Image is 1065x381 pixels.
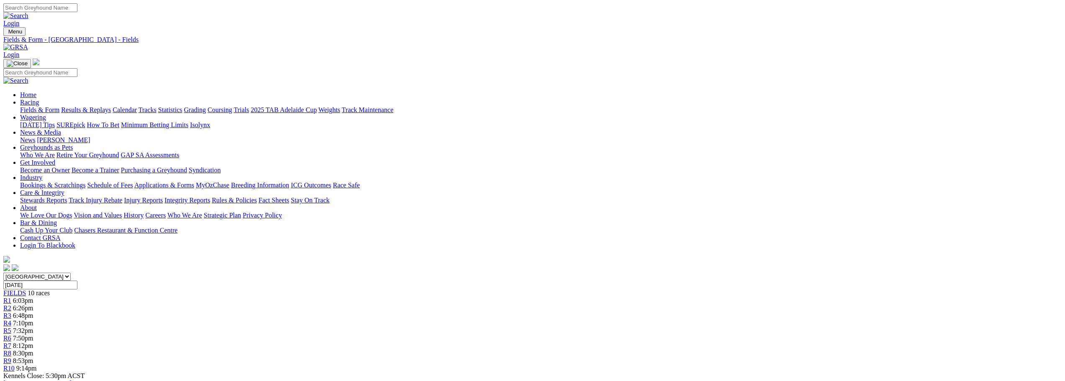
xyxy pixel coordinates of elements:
[20,182,1062,189] div: Industry
[20,106,59,113] a: Fields & Form
[56,121,85,128] a: SUREpick
[13,297,33,304] span: 6:03pm
[3,357,11,364] span: R9
[20,151,55,159] a: Who We Are
[3,256,10,263] img: logo-grsa-white.png
[3,365,15,372] a: R10
[121,121,188,128] a: Minimum Betting Limits
[3,281,77,289] input: Select date
[20,151,1062,159] div: Greyhounds as Pets
[167,212,202,219] a: Who We Are
[20,212,72,219] a: We Love Our Dogs
[259,197,289,204] a: Fact Sheets
[164,197,210,204] a: Integrity Reports
[333,182,359,189] a: Race Safe
[3,264,10,271] img: facebook.svg
[20,166,70,174] a: Become an Owner
[13,357,33,364] span: 8:53pm
[20,197,1062,204] div: Care & Integrity
[20,219,57,226] a: Bar & Dining
[3,350,11,357] a: R8
[3,77,28,84] img: Search
[124,197,163,204] a: Injury Reports
[3,289,26,297] a: FIELDS
[74,227,177,234] a: Chasers Restaurant & Function Centre
[20,136,1062,144] div: News & Media
[20,227,72,234] a: Cash Up Your Club
[13,350,33,357] span: 8:30pm
[134,182,194,189] a: Applications & Forms
[121,151,180,159] a: GAP SA Assessments
[158,106,182,113] a: Statistics
[13,312,33,319] span: 6:48pm
[87,182,133,189] a: Schedule of Fees
[3,304,11,312] a: R2
[3,335,11,342] a: R6
[123,212,144,219] a: History
[13,342,33,349] span: 8:12pm
[7,60,28,67] img: Close
[20,129,61,136] a: News & Media
[20,204,37,211] a: About
[20,91,36,98] a: Home
[3,68,77,77] input: Search
[56,151,119,159] a: Retire Your Greyhound
[3,327,11,334] a: R5
[212,197,257,204] a: Rules & Policies
[189,166,221,174] a: Syndication
[72,166,119,174] a: Become a Trainer
[28,289,50,297] span: 10 races
[3,59,31,68] button: Toggle navigation
[3,51,19,58] a: Login
[20,174,42,181] a: Industry
[342,106,393,113] a: Track Maintenance
[33,59,39,65] img: logo-grsa-white.png
[234,106,249,113] a: Trials
[20,159,55,166] a: Get Involved
[20,121,55,128] a: [DATE] Tips
[3,36,1062,43] a: Fields & Form - [GEOGRAPHIC_DATA] - Fields
[121,166,187,174] a: Purchasing a Greyhound
[3,12,28,20] img: Search
[3,342,11,349] a: R7
[20,182,85,189] a: Bookings & Scratchings
[13,304,33,312] span: 6:26pm
[13,335,33,342] span: 7:50pm
[61,106,111,113] a: Results & Replays
[243,212,282,219] a: Privacy Policy
[20,121,1062,129] div: Wagering
[196,182,229,189] a: MyOzChase
[251,106,317,113] a: 2025 TAB Adelaide Cup
[190,121,210,128] a: Isolynx
[20,234,60,241] a: Contact GRSA
[20,106,1062,114] div: Racing
[87,121,120,128] a: How To Bet
[318,106,340,113] a: Weights
[291,197,329,204] a: Stay On Track
[208,106,232,113] a: Coursing
[74,212,122,219] a: Vision and Values
[204,212,241,219] a: Strategic Plan
[3,43,28,51] img: GRSA
[20,99,39,106] a: Racing
[3,20,19,27] a: Login
[20,136,35,143] a: News
[231,182,289,189] a: Breeding Information
[12,264,18,271] img: twitter.svg
[8,28,22,35] span: Menu
[20,212,1062,219] div: About
[20,242,75,249] a: Login To Blackbook
[16,365,37,372] span: 9:14pm
[113,106,137,113] a: Calendar
[145,212,166,219] a: Careers
[3,312,11,319] a: R3
[3,320,11,327] a: R4
[20,227,1062,234] div: Bar & Dining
